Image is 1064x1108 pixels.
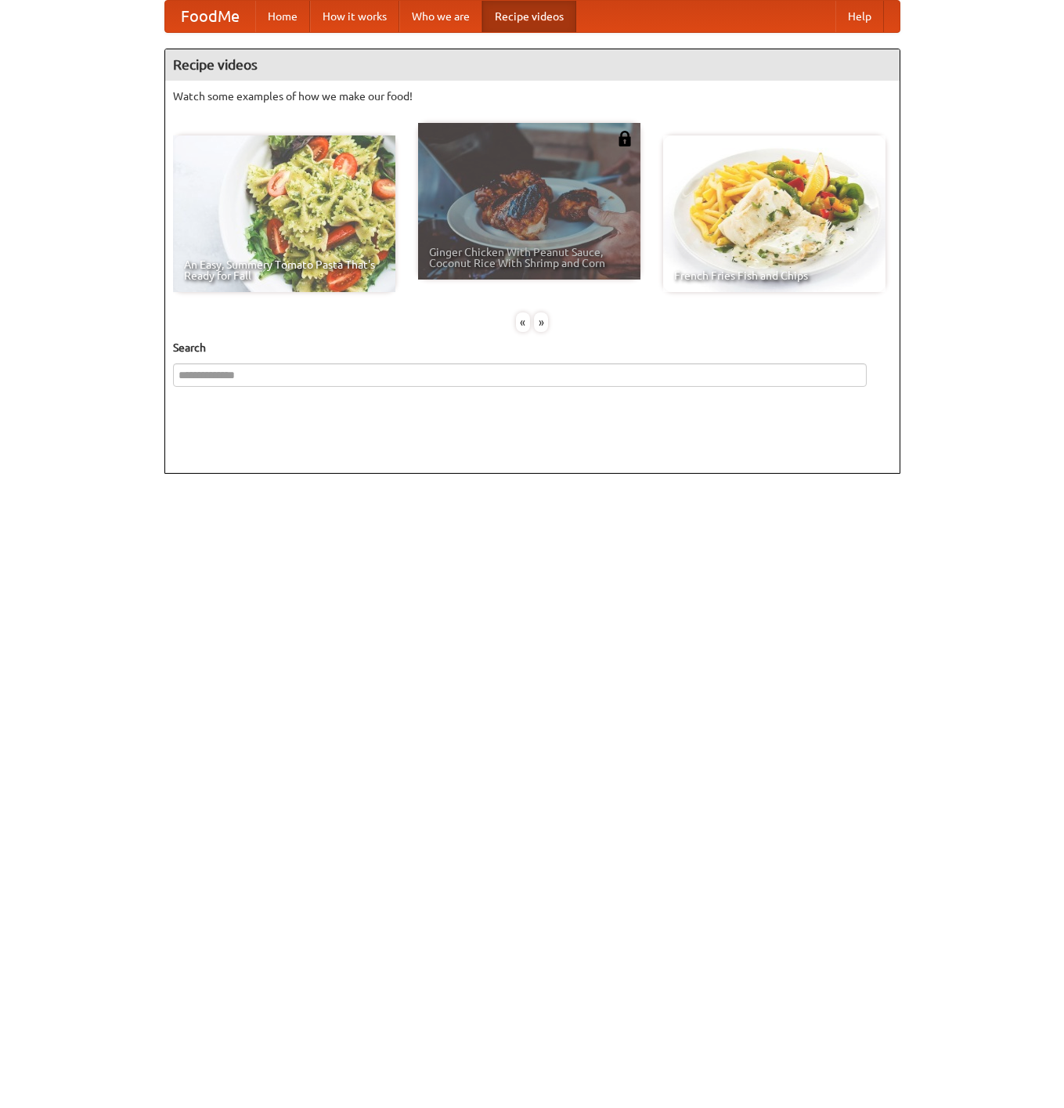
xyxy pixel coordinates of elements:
div: » [534,312,548,332]
a: An Easy, Summery Tomato Pasta That's Ready for Fall [173,135,395,292]
h5: Search [173,340,892,355]
a: Who we are [399,1,482,32]
img: 483408.png [617,131,633,146]
a: How it works [310,1,399,32]
h4: Recipe videos [165,49,900,81]
div: « [516,312,530,332]
a: Help [835,1,884,32]
a: FoodMe [165,1,255,32]
a: Recipe videos [482,1,576,32]
a: French Fries Fish and Chips [663,135,885,292]
a: Home [255,1,310,32]
span: French Fries Fish and Chips [674,270,875,281]
span: An Easy, Summery Tomato Pasta That's Ready for Fall [184,259,384,281]
p: Watch some examples of how we make our food! [173,88,892,104]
